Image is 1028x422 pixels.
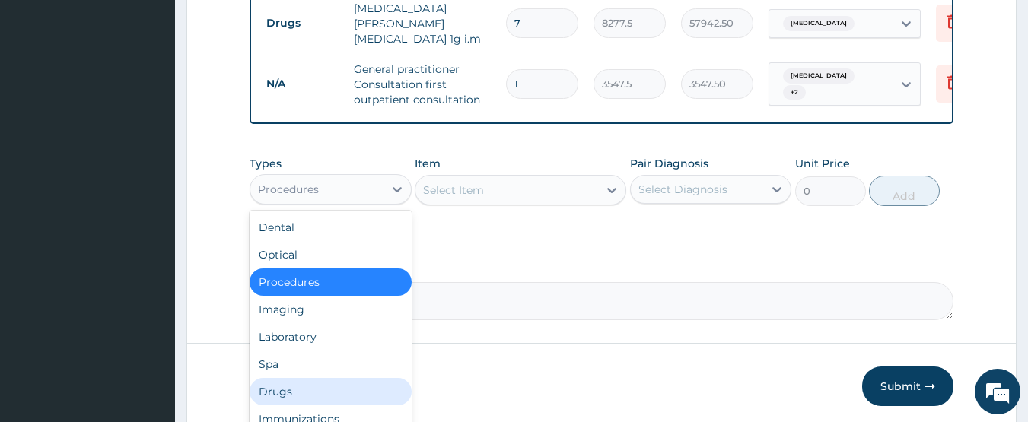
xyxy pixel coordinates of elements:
[862,366,953,406] button: Submit
[423,182,484,198] div: Select Item
[88,119,210,272] span: We're online!
[250,323,412,351] div: Laboratory
[250,296,412,323] div: Imaging
[28,76,62,114] img: d_794563401_company_1708531726252_794563401
[250,351,412,378] div: Spa
[869,176,940,206] button: Add
[250,378,412,405] div: Drugs
[8,270,290,323] textarea: Type your message and hit 'Enter'
[795,156,850,171] label: Unit Price
[630,156,708,171] label: Pair Diagnosis
[783,16,855,31] span: [MEDICAL_DATA]
[250,268,412,296] div: Procedures
[250,157,282,170] label: Types
[250,214,412,241] div: Dental
[259,9,346,37] td: Drugs
[638,182,727,197] div: Select Diagnosis
[250,241,412,268] div: Optical
[346,54,498,115] td: General practitioner Consultation first outpatient consultation
[783,68,855,84] span: [MEDICAL_DATA]
[79,85,256,105] div: Chat with us now
[415,156,441,171] label: Item
[250,261,954,274] label: Comment
[258,182,319,197] div: Procedures
[259,70,346,98] td: N/A
[250,8,286,44] div: Minimize live chat window
[783,85,806,100] span: + 2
